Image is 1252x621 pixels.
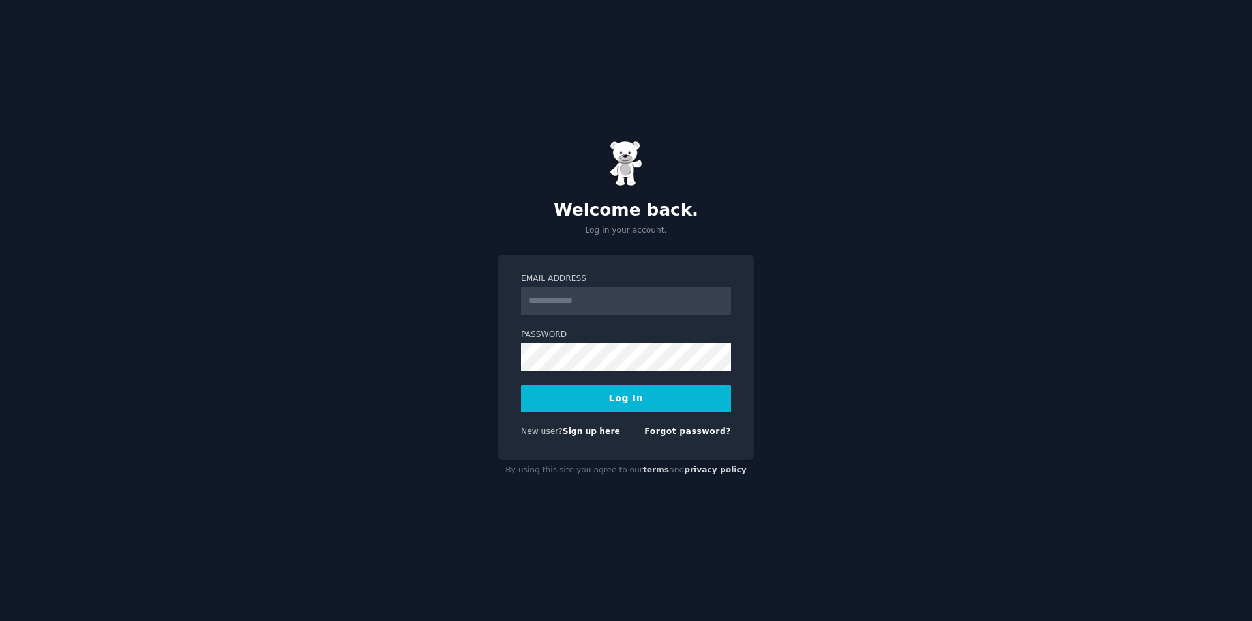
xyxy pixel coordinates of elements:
div: By using this site you agree to our and [498,460,754,481]
label: Password [521,329,731,341]
button: Log In [521,385,731,412]
a: Forgot password? [644,427,731,436]
a: privacy policy [684,465,747,474]
a: Sign up here [563,427,620,436]
span: New user? [521,427,563,436]
h2: Welcome back. [498,200,754,221]
p: Log in your account. [498,225,754,237]
label: Email Address [521,273,731,285]
a: terms [643,465,669,474]
img: Gummy Bear [610,141,642,186]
